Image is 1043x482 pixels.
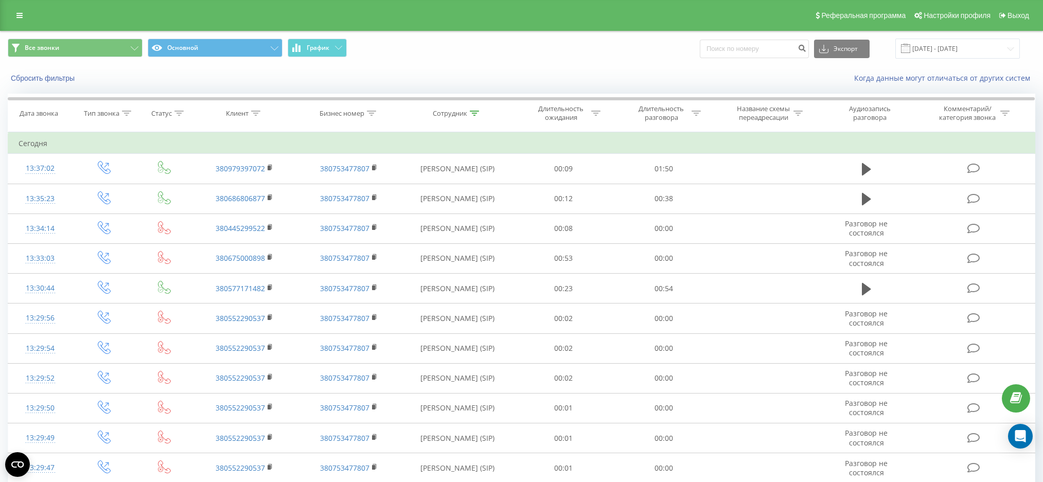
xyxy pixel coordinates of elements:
[320,109,364,118] div: Бизнес номер
[401,423,513,453] td: [PERSON_NAME] (SIP)
[514,423,614,453] td: 00:01
[216,313,265,323] a: 380552290537
[613,363,714,393] td: 00:00
[433,109,467,118] div: Сотрудник
[1008,424,1033,449] div: Open Intercom Messenger
[514,304,614,333] td: 00:02
[216,283,265,293] a: 380577171482
[401,304,513,333] td: [PERSON_NAME] (SIP)
[613,274,714,304] td: 00:54
[613,393,714,423] td: 00:00
[84,109,119,118] div: Тип звонка
[320,373,369,383] a: 380753477807
[845,248,888,267] span: Разговор не состоялся
[148,39,282,57] button: Основной
[320,193,369,203] a: 380753477807
[288,39,347,57] button: График
[320,164,369,173] a: 380753477807
[613,184,714,213] td: 00:38
[19,428,62,448] div: 13:29:49
[19,248,62,269] div: 13:33:03
[216,343,265,353] a: 380552290537
[25,44,59,52] span: Все звонки
[514,213,614,243] td: 00:08
[700,40,809,58] input: Поиск по номеру
[19,219,62,239] div: 13:34:14
[613,213,714,243] td: 00:00
[401,184,513,213] td: [PERSON_NAME] (SIP)
[226,109,249,118] div: Клиент
[320,223,369,233] a: 380753477807
[19,308,62,328] div: 13:29:56
[8,133,1035,154] td: Сегодня
[8,74,80,83] button: Сбросить фильтры
[216,164,265,173] a: 380979397072
[20,109,58,118] div: Дата звонка
[401,333,513,363] td: [PERSON_NAME] (SIP)
[216,433,265,443] a: 380552290537
[401,154,513,184] td: [PERSON_NAME] (SIP)
[514,274,614,304] td: 00:23
[924,11,991,20] span: Настройки профиля
[613,154,714,184] td: 01:50
[613,333,714,363] td: 00:00
[845,309,888,328] span: Разговор не состоялся
[836,104,903,122] div: Аудиозапись разговора
[320,343,369,353] a: 380753477807
[854,73,1035,83] a: Когда данные могут отличаться от других систем
[19,398,62,418] div: 13:29:50
[19,338,62,359] div: 13:29:54
[320,253,369,263] a: 380753477807
[514,393,614,423] td: 00:01
[401,243,513,273] td: [PERSON_NAME] (SIP)
[938,104,998,122] div: Комментарий/категория звонка
[19,158,62,178] div: 13:37:02
[613,423,714,453] td: 00:00
[216,403,265,413] a: 380552290537
[320,283,369,293] a: 380753477807
[320,463,369,473] a: 380753477807
[613,304,714,333] td: 00:00
[534,104,589,122] div: Длительность ожидания
[845,219,888,238] span: Разговор не состоялся
[401,363,513,393] td: [PERSON_NAME] (SIP)
[320,313,369,323] a: 380753477807
[613,243,714,273] td: 00:00
[845,458,888,477] span: Разговор не состоялся
[401,274,513,304] td: [PERSON_NAME] (SIP)
[514,333,614,363] td: 00:02
[845,338,888,358] span: Разговор не состоялся
[401,213,513,243] td: [PERSON_NAME] (SIP)
[19,368,62,388] div: 13:29:52
[216,193,265,203] a: 380686806877
[5,452,30,477] button: Open CMP widget
[401,393,513,423] td: [PERSON_NAME] (SIP)
[514,154,614,184] td: 00:09
[1007,11,1029,20] span: Выход
[634,104,689,122] div: Длительность разговора
[216,223,265,233] a: 380445299522
[307,44,329,51] span: График
[320,433,369,443] a: 380753477807
[514,243,614,273] td: 00:53
[845,428,888,447] span: Разговор не состоялся
[151,109,172,118] div: Статус
[216,373,265,383] a: 380552290537
[19,458,62,478] div: 13:29:47
[814,40,870,58] button: Экспорт
[216,253,265,263] a: 380675000898
[320,403,369,413] a: 380753477807
[845,398,888,417] span: Разговор не состоялся
[216,463,265,473] a: 380552290537
[19,189,62,209] div: 13:35:23
[8,39,143,57] button: Все звонки
[821,11,906,20] span: Реферальная программа
[19,278,62,298] div: 13:30:44
[514,184,614,213] td: 00:12
[845,368,888,387] span: Разговор не состоялся
[514,363,614,393] td: 00:02
[736,104,791,122] div: Название схемы переадресации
